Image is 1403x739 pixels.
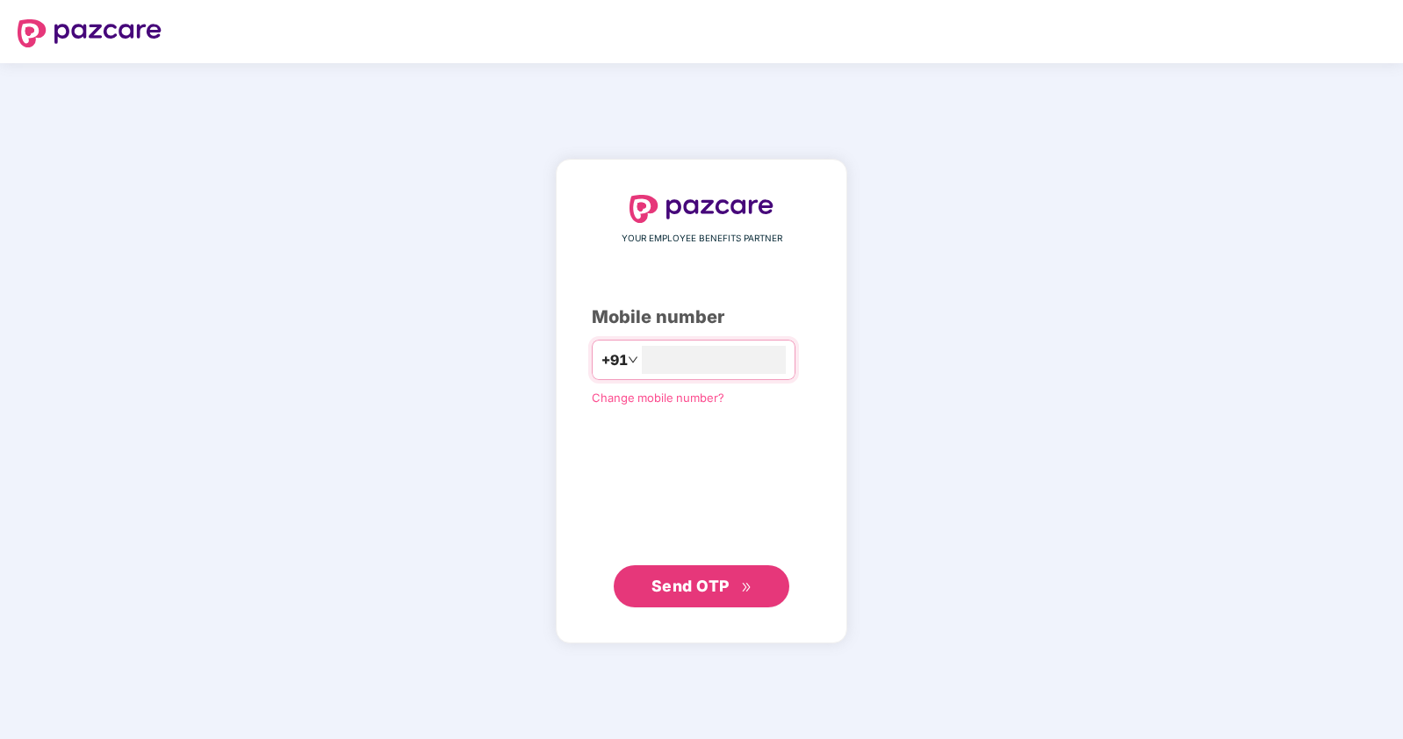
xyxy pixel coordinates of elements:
[622,232,782,246] span: YOUR EMPLOYEE BENEFITS PARTNER
[741,582,752,593] span: double-right
[630,195,773,223] img: logo
[592,391,724,405] a: Change mobile number?
[651,577,730,595] span: Send OTP
[614,565,789,607] button: Send OTPdouble-right
[601,349,628,371] span: +91
[628,355,638,365] span: down
[18,19,162,47] img: logo
[592,304,811,331] div: Mobile number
